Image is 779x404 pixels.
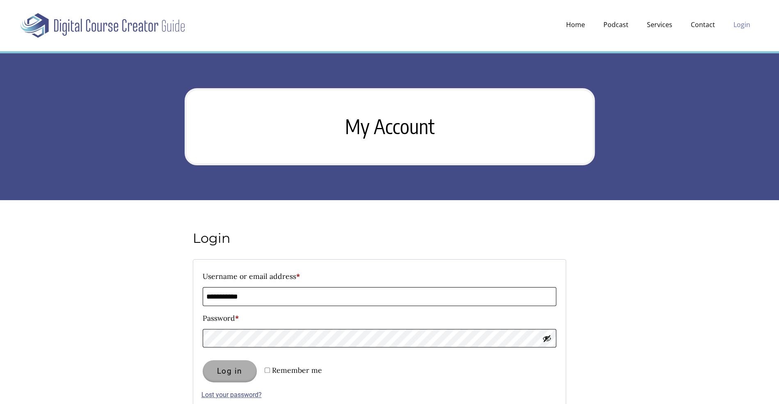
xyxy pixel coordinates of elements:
[203,311,556,325] label: Password
[558,17,593,32] a: Home
[304,17,758,32] nav: Menu
[639,17,681,32] a: Services
[201,391,262,399] a: Lost your password?
[725,17,758,32] a: Login
[595,17,637,32] a: Podcast
[21,11,185,40] img: Digital Course Creator Guide Logo – Click to Return to Home Page
[542,334,551,343] button: Show password
[203,360,257,382] button: Log in
[193,231,566,246] h2: Login
[272,365,322,375] span: Remember me
[683,17,723,32] a: Contact
[265,367,270,373] input: Remember me
[203,269,556,283] label: Username or email address
[211,115,568,139] h1: My Account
